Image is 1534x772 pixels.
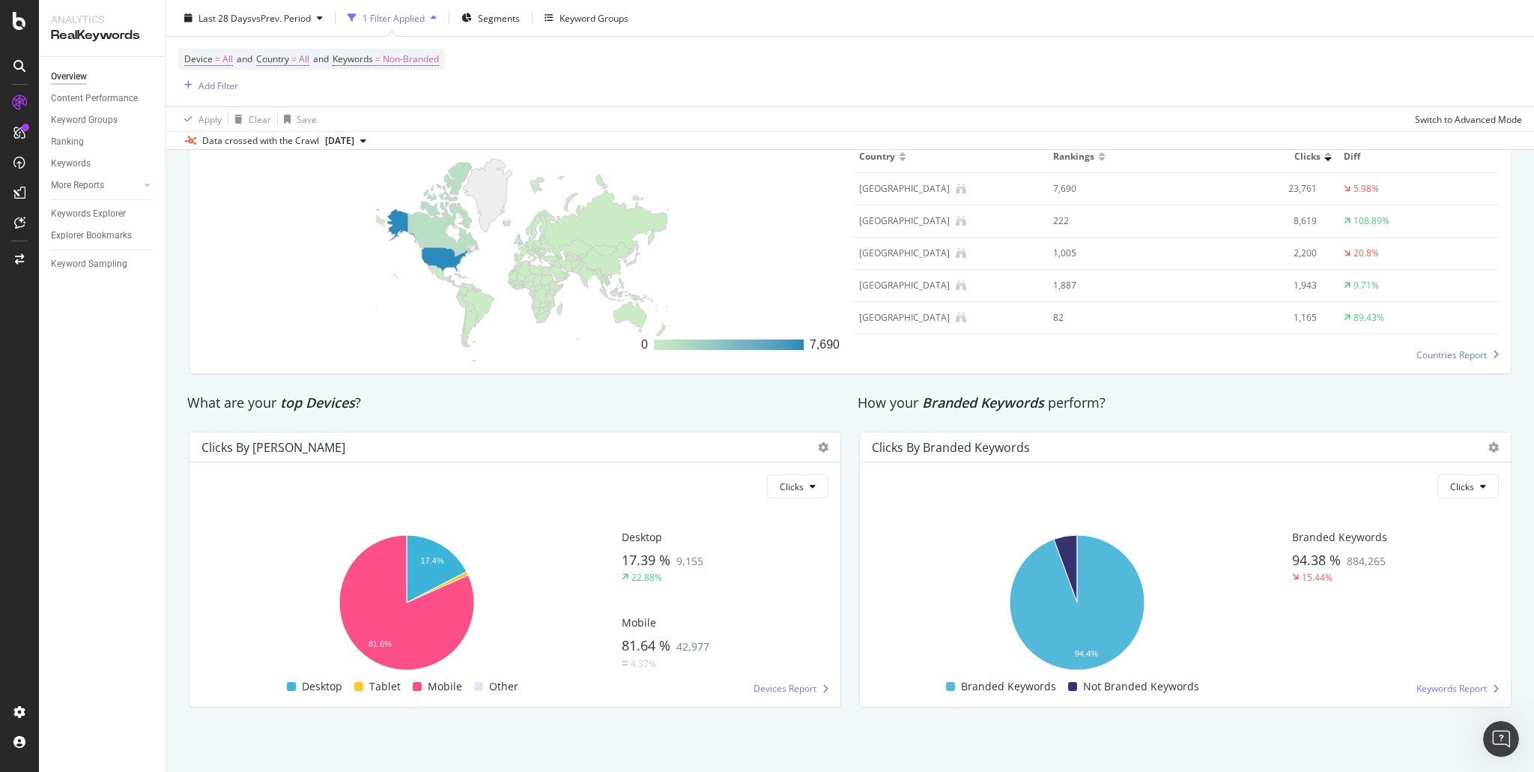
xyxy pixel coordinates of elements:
[961,678,1056,696] span: Branded Keywords
[333,52,373,65] span: Keywords
[369,678,401,696] span: Tablet
[369,639,392,648] text: 81.6%
[859,247,950,260] div: Canada
[1416,682,1499,695] a: Keywords Report
[51,178,104,193] div: More Reports
[859,150,895,163] span: Country
[51,27,154,44] div: RealKeywords
[1416,349,1487,361] span: Countries Report
[178,76,238,94] button: Add Filter
[201,528,613,678] svg: A chart.
[1353,247,1379,260] div: 20.8%
[202,134,319,148] div: Data crossed with the Crawl
[858,393,1513,413] div: How your perform?
[313,52,329,65] span: and
[1353,182,1379,196] div: 5.98%
[280,393,355,411] span: top Devices
[249,112,271,125] div: Clear
[198,79,238,91] div: Add Filter
[478,11,520,24] span: Segments
[1292,530,1387,544] span: Branded Keywords
[1075,649,1098,658] text: 94.4%
[297,112,317,125] div: Save
[51,134,155,150] a: Ranking
[622,636,670,654] span: 81.64 %
[622,530,662,544] span: Desktop
[198,112,222,125] div: Apply
[428,678,462,696] span: Mobile
[631,571,662,584] div: 22.88%
[325,134,354,148] span: 2025 Oct. 1st
[641,336,648,354] div: 0
[1302,571,1333,584] div: 15.44%
[278,107,317,131] button: Save
[455,6,526,30] button: Segments
[198,11,252,24] span: Last 28 Days
[201,440,345,455] div: Clicks by [PERSON_NAME]
[383,49,439,70] span: Non-Branded
[215,52,220,65] span: =
[51,156,155,172] a: Keywords
[539,6,634,30] button: Keyword Groups
[178,107,222,131] button: Apply
[51,134,84,150] div: Ranking
[184,52,213,65] span: Device
[1483,721,1519,757] iframe: Intercom live chat
[291,52,297,65] span: =
[1292,551,1341,569] span: 94.38 %
[622,551,670,569] span: 17.39 %
[51,206,155,222] a: Keywords Explorer
[1053,311,1159,325] div: 82
[754,682,828,695] a: Devices Report
[51,69,87,85] div: Overview
[1415,112,1522,125] div: Switch to Advanced Mode
[51,156,91,172] div: Keywords
[780,480,804,493] span: Clicks
[622,661,628,666] img: Equal
[1182,279,1317,292] div: 1,943
[342,6,443,30] button: 1 Filter Applied
[228,107,271,131] button: Clear
[51,112,118,128] div: Keyword Groups
[922,393,1044,411] span: Branded Keywords
[676,639,709,654] span: 42,977
[1182,311,1317,325] div: 1,165
[631,657,656,670] div: 4.37%
[859,182,950,196] div: United States of America
[489,678,518,696] span: Other
[51,178,140,193] a: More Reports
[51,206,126,222] div: Keywords Explorer
[1347,554,1386,568] span: 884,265
[375,52,381,65] span: =
[222,49,233,70] span: All
[252,11,311,24] span: vs Prev. Period
[1182,247,1317,260] div: 2,200
[1353,279,1379,292] div: 9.71%
[299,49,309,70] span: All
[622,615,656,630] span: Mobile
[810,336,840,354] div: 7,690
[51,228,155,244] a: Explorer Bookmarks
[1450,480,1474,493] span: Clicks
[872,528,1283,678] svg: A chart.
[767,474,828,498] button: Clicks
[859,311,950,325] div: Pakistan
[51,12,154,27] div: Analytics
[319,132,372,150] button: [DATE]
[1182,214,1317,228] div: 8,619
[51,69,155,85] a: Overview
[1353,214,1389,228] div: 108.89%
[754,682,816,695] span: Devices Report
[859,214,950,228] div: India
[859,279,950,292] div: United Kingdom
[363,11,425,24] div: 1 Filter Applied
[1344,150,1490,163] span: Diff
[51,91,155,106] a: Content Performance
[560,11,628,24] div: Keyword Groups
[256,52,289,65] span: Country
[51,112,155,128] a: Keyword Groups
[1053,279,1159,292] div: 1,887
[187,393,843,413] div: What are your ?
[1353,311,1384,325] div: 89.43%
